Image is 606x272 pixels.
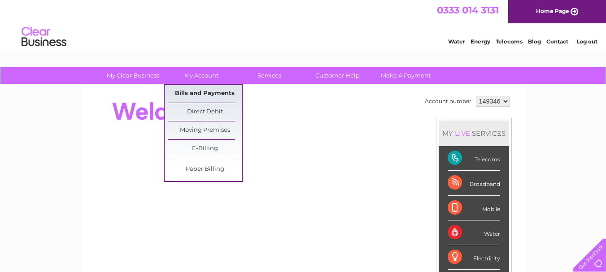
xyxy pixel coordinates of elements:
[448,38,465,45] a: Water
[232,67,306,84] a: Services
[423,94,474,109] td: Account number
[448,245,500,270] div: Electricity
[168,85,242,103] a: Bills and Payments
[471,38,490,45] a: Energy
[448,196,500,220] div: Mobile
[496,38,523,45] a: Telecoms
[168,160,242,178] a: Paper Billing
[576,38,597,45] a: Log out
[448,171,500,195] div: Broadband
[168,103,242,121] a: Direct Debit
[448,146,500,171] div: Telecoms
[453,129,472,138] div: LIVE
[439,121,509,146] div: MY SERVICES
[21,23,67,51] img: logo.png
[92,5,515,43] div: Clear Business is a trading name of Verastar Limited (registered in [GEOGRAPHIC_DATA] No. 3667643...
[301,67,375,84] a: Customer Help
[168,140,242,158] a: E-Billing
[96,67,170,84] a: My Clear Business
[448,220,500,245] div: Water
[437,4,499,16] a: 0333 014 3131
[528,38,541,45] a: Blog
[164,67,238,84] a: My Account
[546,38,568,45] a: Contact
[369,67,443,84] a: Make A Payment
[168,121,242,139] a: Moving Premises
